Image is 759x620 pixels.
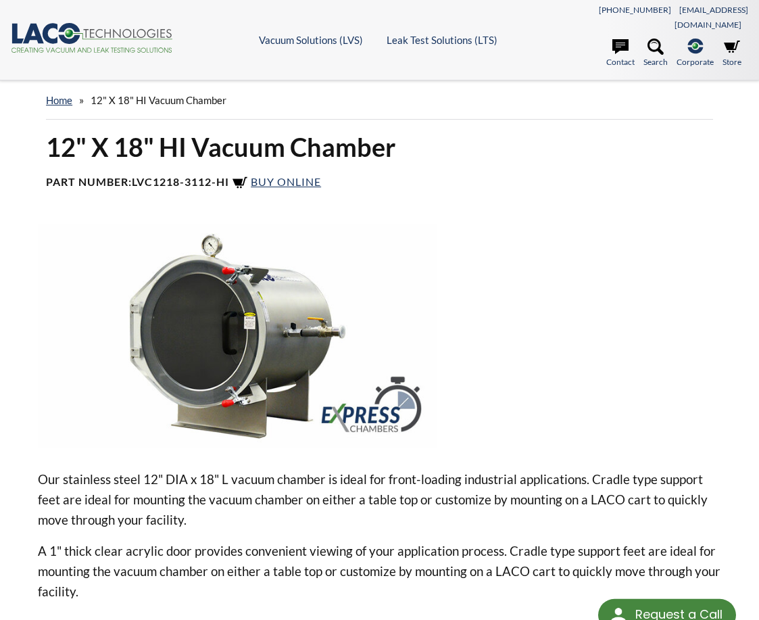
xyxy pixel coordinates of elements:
a: [EMAIL_ADDRESS][DOMAIN_NAME] [675,5,748,30]
a: Contact [606,39,635,68]
a: home [46,94,72,106]
h4: Part Number: [46,175,713,191]
span: Buy Online [251,175,321,188]
img: LVC1218-3112-HI Express Chamber [38,224,437,448]
a: Buy Online [232,175,321,188]
h1: 12" X 18" HI Vacuum Chamber [46,130,713,164]
a: Search [643,39,668,68]
a: Store [723,39,741,68]
p: Our stainless steel 12" DIA x 18" L vacuum chamber is ideal for front-loading industrial applicat... [38,469,721,530]
span: 12" X 18" HI Vacuum Chamber [91,94,226,106]
a: Leak Test Solutions (LTS) [387,34,497,46]
div: » [46,81,713,120]
b: LVC1218-3112-HI [132,175,229,188]
span: Corporate [677,55,714,68]
a: [PHONE_NUMBER] [599,5,671,15]
a: Vacuum Solutions (LVS) [259,34,363,46]
p: A 1" thick clear acrylic door provides convenient viewing of your application process. Cradle typ... [38,541,721,602]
